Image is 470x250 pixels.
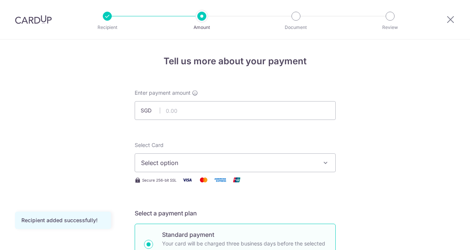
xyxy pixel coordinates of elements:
span: Enter payment amount [135,89,191,97]
p: Standard payment [162,230,326,239]
button: Select option [135,153,336,172]
p: Review [362,24,418,31]
img: Visa [180,175,195,185]
h4: Tell us more about your payment [135,55,336,68]
span: translation missing: en.payables.payment_networks.credit_card.summary.labels.select_card [135,142,164,148]
div: Recipient added successfully! [21,217,105,224]
input: 0.00 [135,101,336,120]
img: American Express [213,175,228,185]
p: Recipient [80,24,135,31]
h5: Select a payment plan [135,209,336,218]
img: Union Pay [229,175,244,185]
span: Select option [141,158,316,167]
img: Mastercard [196,175,211,185]
p: Document [268,24,324,31]
img: CardUp [15,15,52,24]
span: SGD [141,107,160,114]
span: Secure 256-bit SSL [142,177,177,183]
p: Amount [174,24,230,31]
